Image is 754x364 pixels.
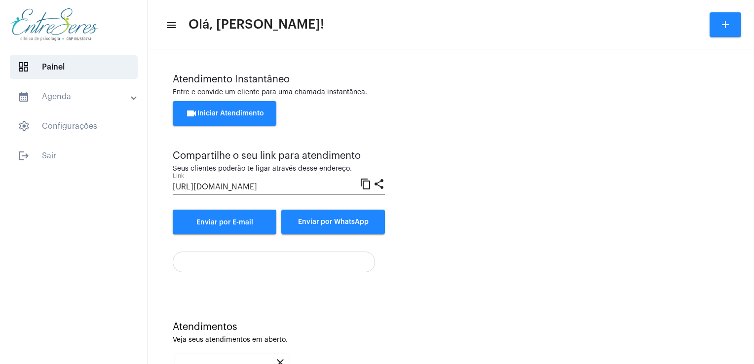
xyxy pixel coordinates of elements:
span: Enviar por WhatsApp [298,218,369,225]
mat-icon: sidenav icon [18,91,30,103]
mat-icon: videocam [186,108,197,119]
mat-icon: add [719,19,731,31]
mat-expansion-panel-header: sidenav iconAgenda [6,85,148,109]
div: Compartilhe o seu link para atendimento [173,150,385,161]
span: Painel [10,55,138,79]
span: Configurações [10,114,138,138]
mat-icon: content_copy [360,178,372,189]
span: sidenav icon [18,61,30,73]
span: Olá, [PERSON_NAME]! [188,17,324,33]
div: Veja seus atendimentos em aberto. [173,336,729,344]
button: Enviar por WhatsApp [281,210,385,234]
a: Enviar por E-mail [173,210,276,234]
div: Atendimento Instantâneo [173,74,729,85]
div: Atendimentos [173,322,729,332]
img: aa27006a-a7e4-c883-abf8-315c10fe6841.png [8,5,100,44]
mat-panel-title: Agenda [18,91,132,103]
div: Seus clientes poderão te ligar através desse endereço. [173,165,385,173]
span: Sair [10,144,138,168]
span: Iniciar Atendimento [186,110,264,117]
button: Iniciar Atendimento [173,101,276,126]
mat-icon: sidenav icon [166,19,176,31]
mat-icon: share [373,178,385,189]
mat-icon: sidenav icon [18,150,30,162]
span: Enviar por E-mail [196,219,253,226]
span: sidenav icon [18,120,30,132]
div: Entre e convide um cliente para uma chamada instantânea. [173,89,729,96]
